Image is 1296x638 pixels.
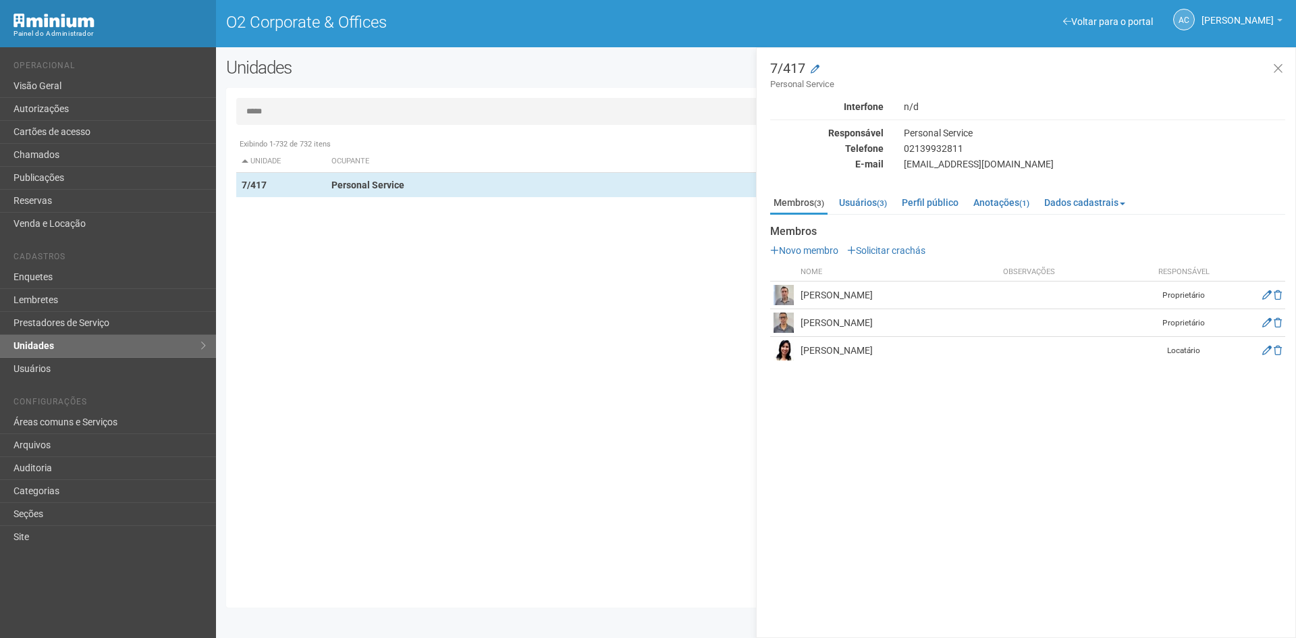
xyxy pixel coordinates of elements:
td: [PERSON_NAME] [797,309,1000,337]
strong: Membros [770,225,1285,238]
h1: O2 Corporate & Offices [226,14,746,31]
a: Novo membro [770,245,838,256]
div: Exibindo 1-732 de 732 itens [236,138,1276,151]
a: Solicitar crachás [847,245,925,256]
th: Nome [797,263,1000,282]
td: Locatário [1150,337,1218,365]
a: Editar membro [1262,345,1272,356]
div: Personal Service [894,127,1295,139]
td: [PERSON_NAME] [797,337,1000,365]
a: Dados cadastrais [1041,192,1129,213]
a: Editar membro [1262,317,1272,328]
a: Excluir membro [1274,290,1282,300]
div: Responsável [760,127,894,139]
a: AC [1173,9,1195,30]
strong: Personal Service [331,180,404,190]
li: Cadastros [13,252,206,266]
small: (3) [814,198,824,208]
th: Unidade: activate to sort column descending [236,151,326,173]
td: Proprietário [1150,282,1218,309]
img: Minium [13,14,94,28]
div: n/d [894,101,1295,113]
td: [PERSON_NAME] [797,282,1000,309]
div: 02139932811 [894,142,1295,155]
small: Personal Service [770,78,1285,90]
h3: 7/417 [770,61,1285,90]
strong: 7/417 [242,180,267,190]
img: user.png [774,285,794,305]
a: Voltar para o portal [1063,16,1153,27]
h2: Unidades [226,57,656,78]
div: [EMAIL_ADDRESS][DOMAIN_NAME] [894,158,1295,170]
a: Usuários(3) [836,192,890,213]
img: user.png [774,313,794,333]
a: [PERSON_NAME] [1201,17,1282,28]
a: Perfil público [898,192,962,213]
div: Interfone [760,101,894,113]
div: Telefone [760,142,894,155]
th: Ocupante: activate to sort column ascending [326,151,853,173]
span: Ana Carla de Carvalho Silva [1201,2,1274,26]
li: Operacional [13,61,206,75]
li: Configurações [13,397,206,411]
a: Excluir membro [1274,345,1282,356]
a: Anotações(1) [970,192,1033,213]
td: Proprietário [1150,309,1218,337]
a: Excluir membro [1274,317,1282,328]
div: E-mail [760,158,894,170]
small: (1) [1019,198,1029,208]
a: Editar membro [1262,290,1272,300]
th: Observações [1000,263,1150,282]
img: user.png [774,340,794,361]
div: Painel do Administrador [13,28,206,40]
a: Membros(3) [770,192,828,215]
small: (3) [877,198,887,208]
a: Modificar a unidade [811,63,819,76]
th: Responsável [1150,263,1218,282]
